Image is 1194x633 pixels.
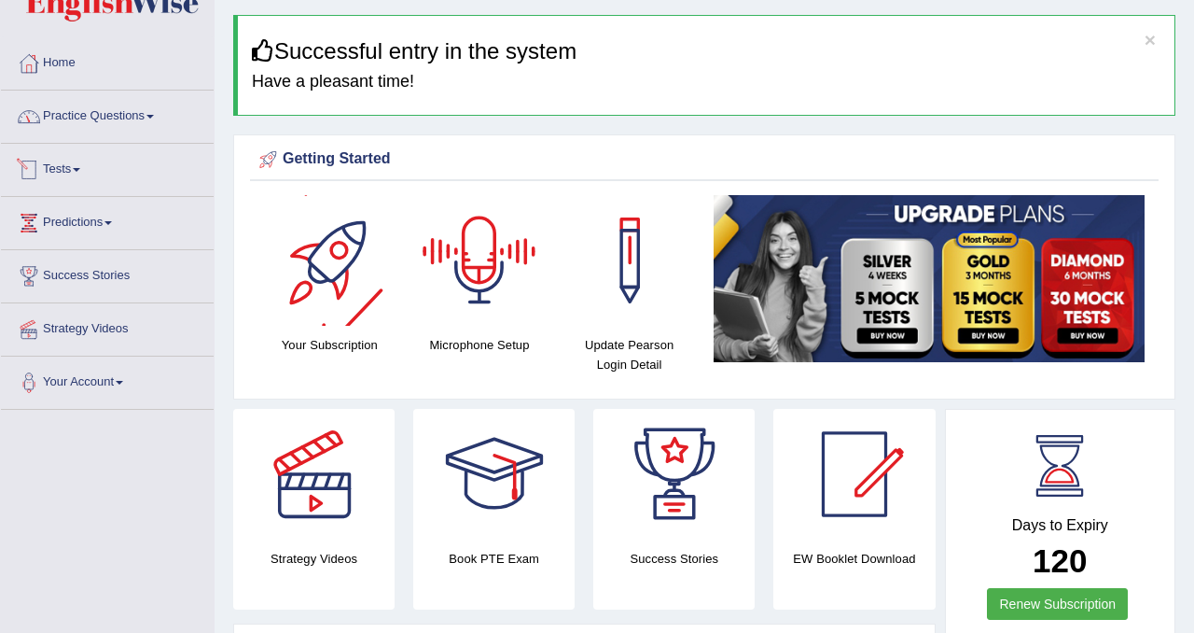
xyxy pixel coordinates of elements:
a: Home [1,37,214,84]
h4: Update Pearson Login Detail [563,335,695,374]
a: Strategy Videos [1,303,214,350]
h4: Strategy Videos [233,549,395,569]
h4: Have a pleasant time! [252,73,1160,91]
h4: Your Subscription [264,335,396,355]
div: Getting Started [255,146,1154,174]
button: × [1145,30,1156,49]
a: Success Stories [1,250,214,297]
h4: Success Stories [593,549,755,569]
h4: Days to Expiry [966,517,1155,534]
a: Renew Subscription [987,588,1128,620]
a: Your Account [1,357,214,403]
h4: Microphone Setup [414,335,546,355]
a: Tests [1,144,214,190]
a: Practice Questions [1,91,214,137]
h4: EW Booklet Download [773,549,935,569]
b: 120 [1033,542,1087,579]
h4: Book PTE Exam [413,549,575,569]
a: Predictions [1,197,214,244]
h3: Successful entry in the system [252,39,1160,63]
img: small5.jpg [714,195,1145,362]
